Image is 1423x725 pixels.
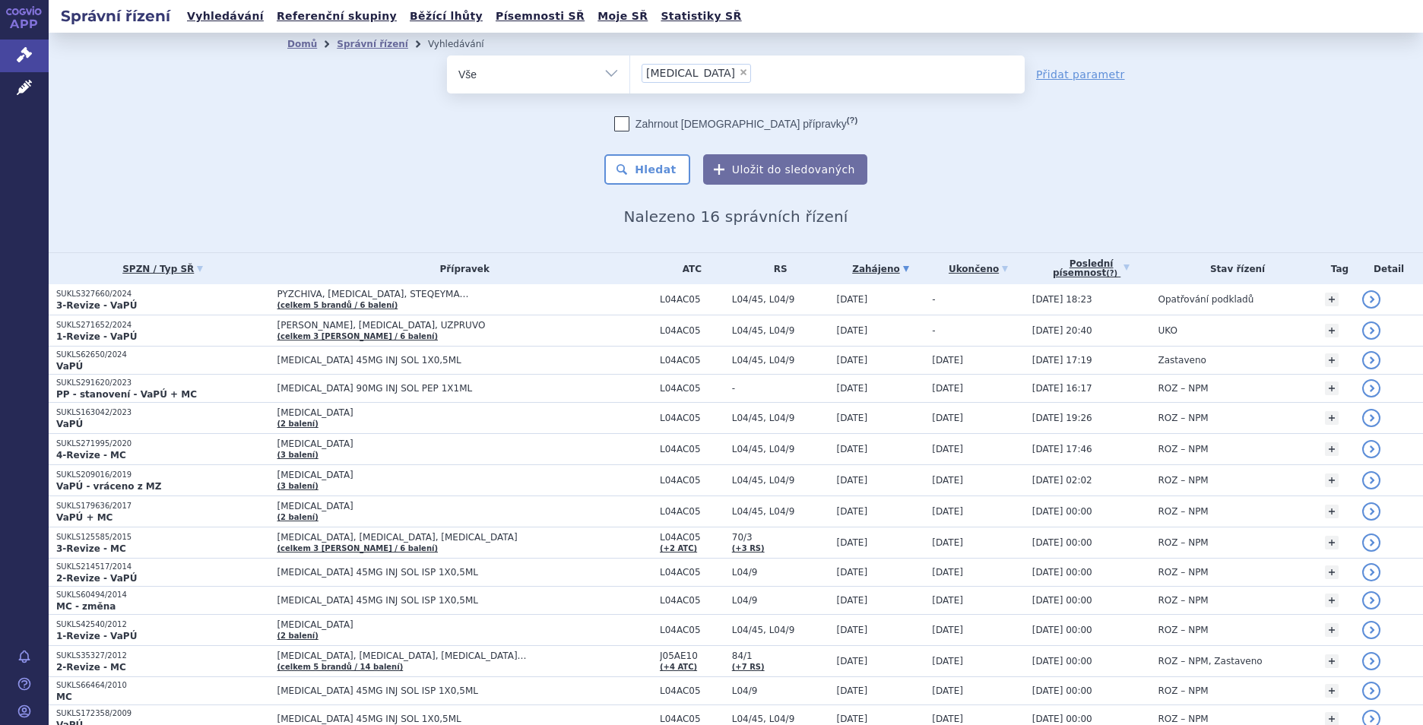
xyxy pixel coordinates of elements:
[932,685,963,696] span: [DATE]
[1362,471,1380,489] a: detail
[1325,594,1339,607] a: +
[660,625,724,635] span: L04AC05
[837,475,868,486] span: [DATE]
[1158,413,1209,423] span: ROZ – NPM
[1032,537,1092,548] span: [DATE] 00:00
[837,656,868,666] span: [DATE]
[1158,714,1209,724] span: ROZ – NPM
[932,567,963,578] span: [DATE]
[1032,253,1151,284] a: Poslednípísemnost(?)
[1158,506,1209,517] span: ROZ – NPM
[277,470,652,480] span: [MEDICAL_DATA]
[56,407,270,418] p: SUKLS163042/2023
[277,332,438,340] a: (celkem 3 [PERSON_NAME] / 6 balení)
[837,685,868,696] span: [DATE]
[277,383,652,394] span: [MEDICAL_DATA] 90MG INJ SOL PEP 1X1ML
[660,663,697,671] a: (+4 ATC)
[277,301,398,309] a: (celkem 5 brandů / 6 balení)
[56,651,270,661] p: SUKLS35327/2012
[1158,444,1209,454] span: ROZ – NPM
[837,383,868,394] span: [DATE]
[1362,563,1380,581] a: detail
[277,451,319,459] a: (3 balení)
[1325,381,1339,395] a: +
[1158,567,1209,578] span: ROZ – NPM
[660,294,724,305] span: L04AC05
[56,378,270,388] p: SUKLS291620/2023
[1032,355,1092,366] span: [DATE] 17:19
[182,6,268,27] a: Vyhledávání
[732,595,829,606] span: L04/9
[739,68,748,77] span: ×
[1032,294,1092,305] span: [DATE] 18:23
[56,320,270,331] p: SUKLS271652/2024
[287,39,317,49] a: Domů
[56,501,270,511] p: SUKLS179636/2017
[277,438,652,449] span: [MEDICAL_DATA]
[837,714,868,724] span: [DATE]
[837,506,868,517] span: [DATE]
[932,413,963,423] span: [DATE]
[56,450,126,461] strong: 4-Revize - MC
[405,6,487,27] a: Běžící lhůty
[277,419,319,428] a: (2 balení)
[270,253,652,284] th: Přípravek
[837,537,868,548] span: [DATE]
[1158,537,1209,548] span: ROZ – NPM
[732,475,829,486] span: L04/45, L04/9
[932,595,963,606] span: [DATE]
[932,294,935,305] span: -
[732,355,829,366] span: L04/45, L04/9
[837,355,868,366] span: [DATE]
[932,625,963,635] span: [DATE]
[277,685,652,696] span: [MEDICAL_DATA] 45MG INJ SOL ISP 1X0,5ML
[732,663,765,671] a: (+7 RS)
[56,512,113,523] strong: VaPÚ + MC
[1158,685,1209,696] span: ROZ – NPM
[732,714,829,724] span: L04/45, L04/9
[56,573,137,584] strong: 2-Revize - VaPÚ
[56,619,270,630] p: SUKLS42540/2012
[837,625,868,635] span: [DATE]
[56,481,161,492] strong: VaPÚ - vráceno z MZ
[277,532,652,543] span: [MEDICAL_DATA], [MEDICAL_DATA], [MEDICAL_DATA]
[660,532,724,543] span: L04AC05
[652,253,724,284] th: ATC
[277,714,652,724] span: [MEDICAL_DATA] 45MG INJ SOL 1X0,5ML
[1032,714,1092,724] span: [DATE] 00:00
[56,631,137,641] strong: 1-Revize - VaPÚ
[1032,595,1092,606] span: [DATE] 00:00
[593,6,652,27] a: Moje SŘ
[732,325,829,336] span: L04/45, L04/9
[932,383,963,394] span: [DATE]
[56,470,270,480] p: SUKLS209016/2019
[277,663,404,671] a: (celkem 5 brandů / 14 balení)
[932,258,1024,280] a: Ukončeno
[1325,442,1339,456] a: +
[56,300,137,311] strong: 3-Revize - VaPÚ
[1317,253,1355,284] th: Tag
[277,482,319,490] a: (3 balení)
[932,444,963,454] span: [DATE]
[732,413,829,423] span: L04/45, L04/9
[660,444,724,454] span: L04AC05
[277,632,319,640] a: (2 balení)
[1325,684,1339,698] a: +
[1325,536,1339,549] a: +
[837,258,925,280] a: Zahájeno
[56,692,72,702] strong: MC
[1158,656,1263,666] span: ROZ – NPM, Zastaveno
[491,6,589,27] a: Písemnosti SŘ
[1032,567,1092,578] span: [DATE] 00:00
[837,294,868,305] span: [DATE]
[1325,293,1339,306] a: +
[1362,409,1380,427] a: detail
[1362,502,1380,521] a: detail
[1325,565,1339,579] a: +
[56,532,270,543] p: SUKLS125585/2015
[277,619,652,630] span: [MEDICAL_DATA]
[1158,475,1209,486] span: ROZ – NPM
[623,207,848,226] span: Nalezeno 16 správních řízení
[660,383,724,394] span: L04AC05
[1355,253,1423,284] th: Detail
